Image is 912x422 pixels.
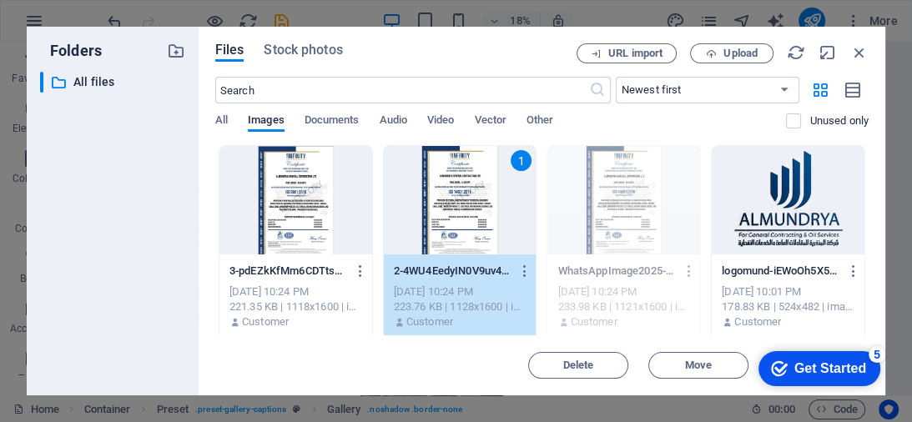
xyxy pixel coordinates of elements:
[215,110,228,133] span: All
[809,113,869,128] p: Displays only files that are not in use on the website. Files added during this session can still...
[229,299,362,314] div: 221.35 KB | 1118x1600 | image/jpeg
[215,40,244,60] span: Files
[819,43,837,62] i: Minimize
[557,284,690,299] div: [DATE] 10:24 PM
[608,48,663,58] span: URL import
[527,110,553,133] span: Other
[229,264,346,279] p: 3-pdEZkKfMm6CDTtsXqitcyg.jpg
[167,42,185,60] i: Create new folder
[722,299,854,314] div: 178.83 KB | 524x482 | image/png
[547,146,700,254] div: This file has already been selected or is not supported by this element
[722,284,854,299] div: [DATE] 10:01 PM
[511,150,532,171] div: 1
[648,352,748,379] button: Move
[787,43,805,62] i: Reload
[685,360,712,370] span: Move
[248,110,285,133] span: Images
[474,110,506,133] span: Vector
[850,43,869,62] i: Close
[379,110,406,133] span: Audio
[242,314,289,329] p: Customer
[394,299,527,314] div: 223.76 KB | 1128x1600 | image/jpeg
[13,8,135,43] div: Get Started 5 items remaining, 0% complete
[427,110,454,133] span: Video
[229,284,362,299] div: [DATE] 10:24 PM
[215,77,589,103] input: Search
[305,110,360,133] span: Documents
[557,299,690,314] div: 233.98 KB | 1121x1600 | image/jpeg
[394,264,511,279] p: 2-4WU4EedyIN0V9uv4p9CB_Q.jpg
[734,314,781,329] p: Customer
[123,3,140,20] div: 5
[73,73,154,92] p: All files
[264,40,342,60] span: Stock photos
[690,43,773,63] button: Upload
[563,360,594,370] span: Delete
[557,264,674,279] p: WhatsAppImage2025-09-04at22.51.59_ec7c4270-zQ-kkn4SAT6QTWl_pCYsTg.jpg
[577,43,677,63] button: URL import
[40,40,102,62] p: Folders
[528,352,628,379] button: Delete
[722,264,839,279] p: logomund-iEWoOh5X5Fs6QrJey18VBw.png
[571,314,617,329] p: Customer
[394,284,527,299] div: [DATE] 10:24 PM
[406,314,453,329] p: Customer
[40,72,43,93] div: ​
[49,18,121,33] div: Get Started
[723,48,758,58] span: Upload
